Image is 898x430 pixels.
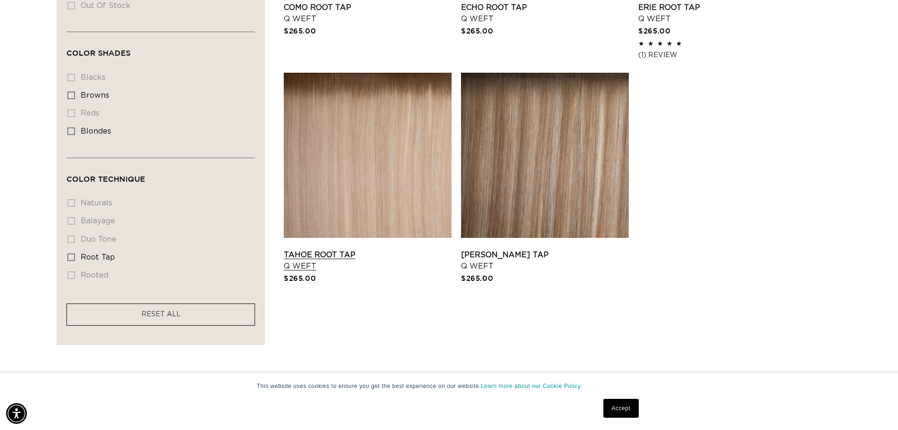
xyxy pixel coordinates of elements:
[638,2,806,25] a: Erie Root Tap Q Weft
[66,158,255,192] summary: Color Technique (0 selected)
[284,249,452,272] a: Tahoe Root Tap Q Weft
[257,382,642,390] p: This website uses cookies to ensure you get the best experience on our website.
[284,2,452,25] a: Como Root Tap Q Weft
[81,253,115,261] span: root tap
[66,49,131,57] span: Color Shades
[81,127,111,135] span: blondes
[66,175,145,183] span: Color Technique
[461,2,629,25] a: Echo Root Tap Q Weft
[66,32,255,66] summary: Color Shades (0 selected)
[461,249,629,272] a: [PERSON_NAME] Tap Q Weft
[6,403,27,424] div: Accessibility Menu
[481,383,582,389] a: Learn more about our Cookie Policy.
[81,92,109,99] span: browns
[141,309,181,320] a: RESET ALL
[603,399,638,418] a: Accept
[141,311,181,318] span: RESET ALL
